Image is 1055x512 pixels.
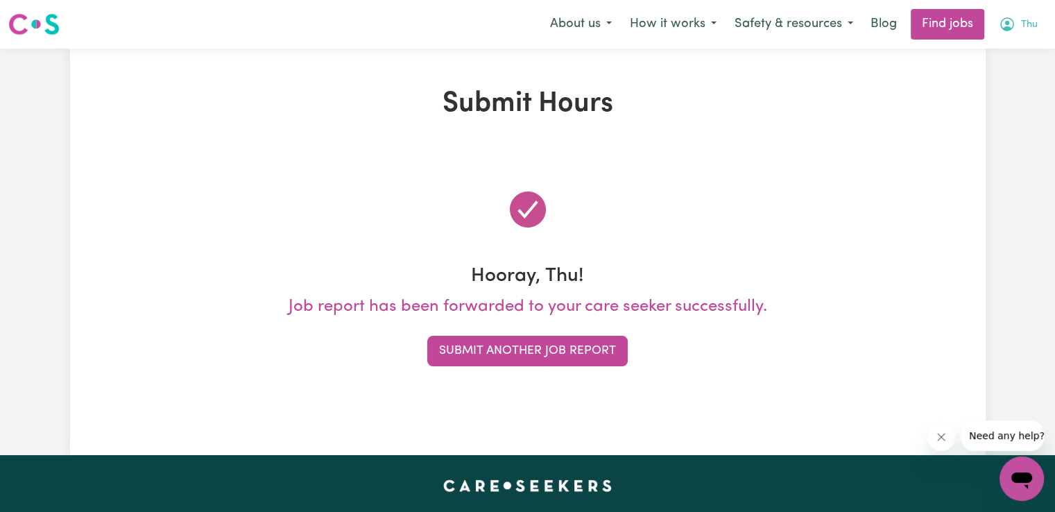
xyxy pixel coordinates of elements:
[541,10,621,39] button: About us
[8,12,60,37] img: Careseekers logo
[1021,17,1038,33] span: Thu
[78,265,977,289] h3: Hooray, Thu!
[862,9,905,40] a: Blog
[726,10,862,39] button: Safety & resources
[8,10,84,21] span: Need any help?
[427,336,628,366] button: Submit Another Job Report
[911,9,984,40] a: Find jobs
[621,10,726,39] button: How it works
[1000,456,1044,501] iframe: Button to launch messaging window
[443,480,612,491] a: Careseekers home page
[78,294,977,319] p: Job report has been forwarded to your care seeker successfully.
[78,87,977,121] h1: Submit Hours
[927,423,955,451] iframe: Close message
[990,10,1047,39] button: My Account
[8,8,60,40] a: Careseekers logo
[961,420,1044,451] iframe: Message from company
